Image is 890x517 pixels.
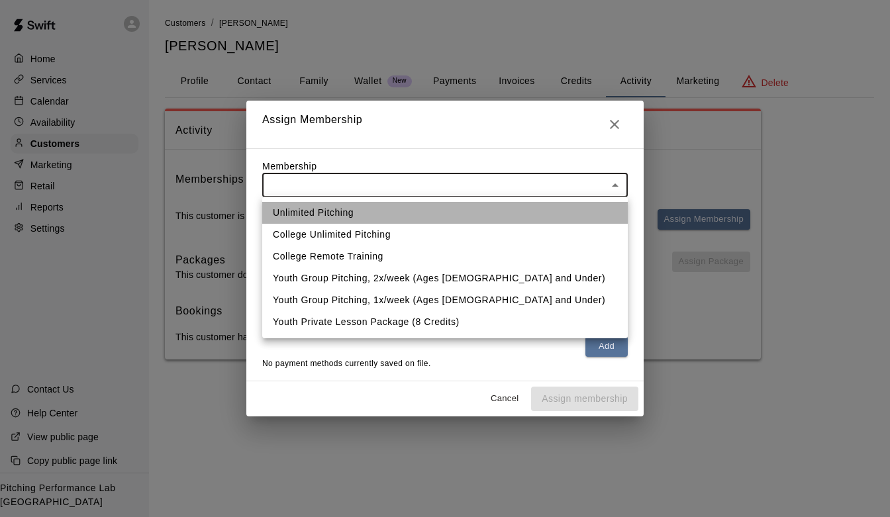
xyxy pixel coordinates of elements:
li: Youth Group Pitching, 2x/week (Ages [DEMOGRAPHIC_DATA] and Under) [262,267,628,289]
li: College Unlimited Pitching [262,224,628,246]
li: Youth Group Pitching, 1x/week (Ages [DEMOGRAPHIC_DATA] and Under) [262,289,628,311]
li: Unlimited Pitching [262,202,628,224]
li: College Remote Training [262,246,628,267]
li: Youth Private Lesson Package (8 Credits) [262,311,628,333]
